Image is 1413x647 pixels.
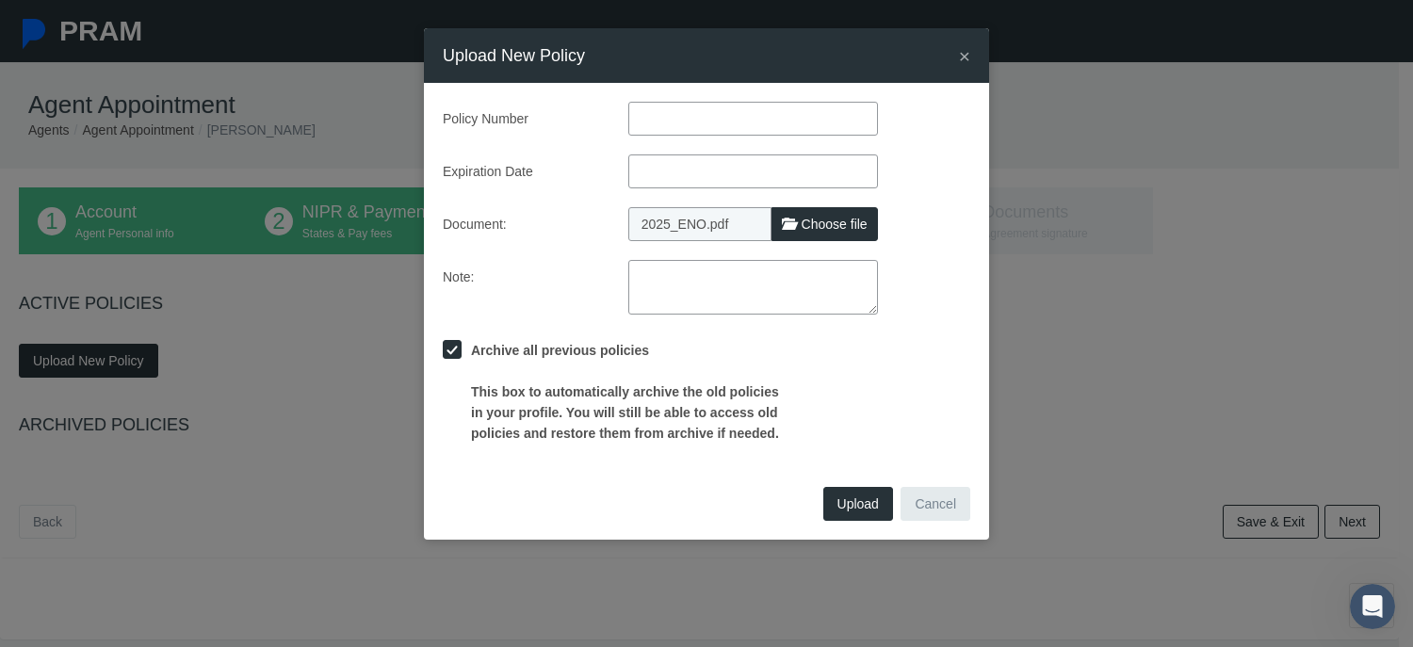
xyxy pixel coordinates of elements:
[429,207,614,241] label: Document:
[429,154,614,188] label: Expiration Date
[429,102,614,136] label: Policy Number
[443,42,585,69] h4: Upload New Policy
[802,217,868,232] span: Choose file
[959,45,970,67] span: ×
[823,487,893,521] button: Upload
[429,260,614,315] label: Note:
[837,496,879,511] span: Upload
[462,340,785,444] label: Archive all previous policies This box to automatically archive the old policies in your profile....
[901,487,970,521] button: Cancel
[959,46,970,66] button: Close
[1350,584,1395,629] iframe: Intercom live chat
